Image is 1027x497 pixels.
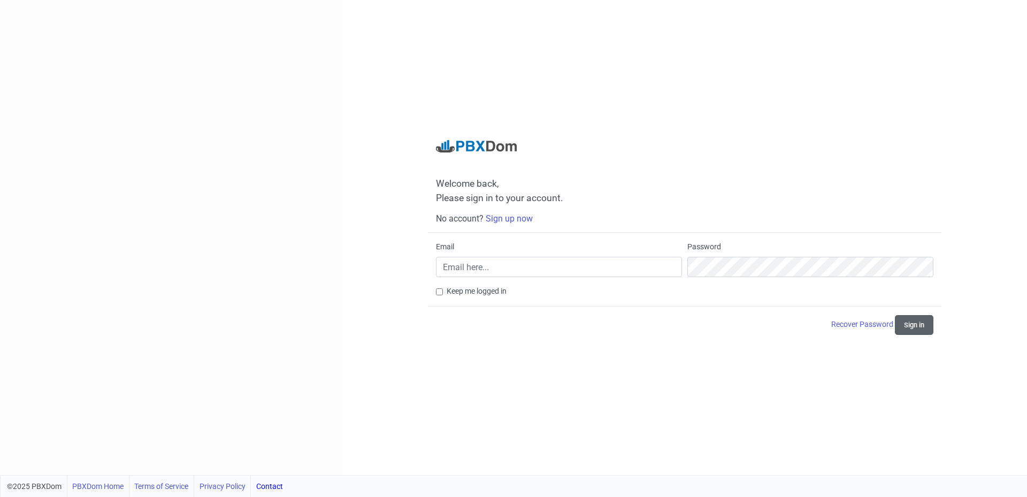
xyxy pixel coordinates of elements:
[256,476,283,497] a: Contact
[72,476,124,497] a: PBXDom Home
[7,476,283,497] div: ©2025 PBXDom
[447,286,507,297] label: Keep me logged in
[895,315,933,335] button: Sign in
[687,241,721,253] label: Password
[200,476,246,497] a: Privacy Policy
[436,241,454,253] label: Email
[134,476,188,497] a: Terms of Service
[436,193,563,203] span: Please sign in to your account.
[831,320,895,328] a: Recover Password
[486,213,533,224] a: Sign up now
[436,213,933,224] h6: No account?
[436,178,933,189] span: Welcome back,
[436,257,682,277] input: Email here...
